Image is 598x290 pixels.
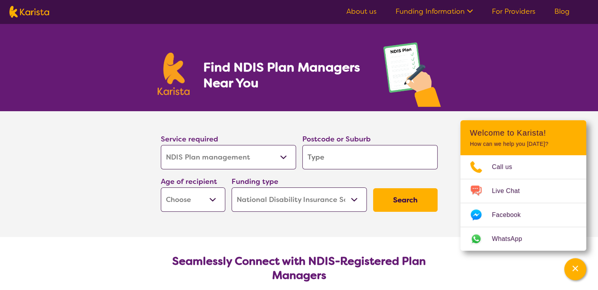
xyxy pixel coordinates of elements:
button: Channel Menu [564,258,586,280]
p: How can we help you [DATE]? [470,141,577,147]
img: Karista logo [9,6,49,18]
label: Funding type [232,177,278,186]
ul: Choose channel [460,155,586,251]
a: Funding Information [396,7,473,16]
h1: Find NDIS Plan Managers Near You [203,59,367,91]
label: Service required [161,134,218,144]
button: Search [373,188,438,212]
a: For Providers [492,7,535,16]
div: Channel Menu [460,120,586,251]
span: Facebook [492,209,530,221]
label: Postcode or Suburb [302,134,371,144]
img: plan-management [383,42,441,111]
span: WhatsApp [492,233,532,245]
h2: Welcome to Karista! [470,128,577,138]
label: Age of recipient [161,177,217,186]
span: Live Chat [492,185,529,197]
a: Blog [554,7,570,16]
img: Karista logo [158,53,190,95]
input: Type [302,145,438,169]
span: Call us [492,161,522,173]
a: About us [346,7,377,16]
a: Web link opens in a new tab. [460,227,586,251]
h2: Seamlessly Connect with NDIS-Registered Plan Managers [167,254,431,283]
